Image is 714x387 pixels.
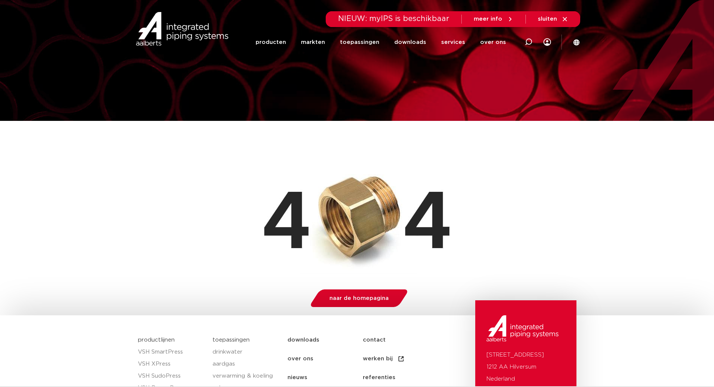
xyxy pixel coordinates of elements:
nav: Menu [256,28,506,57]
a: over ons [287,349,363,368]
a: services [441,28,465,57]
a: nieuws [287,368,363,387]
a: toepassingen [340,28,379,57]
a: verwarming & koeling [213,370,280,382]
span: meer info [474,16,502,22]
div: my IPS [543,27,551,57]
a: referenties [363,368,438,387]
h1: Pagina niet gevonden [138,125,576,149]
a: drinkwater [213,346,280,358]
p: [STREET_ADDRESS] 1212 AA Hilversum Nederland [486,349,565,385]
a: VSH SmartPress [138,346,205,358]
span: sluiten [538,16,557,22]
a: aardgas [213,358,280,370]
a: sluiten [538,16,568,23]
a: naar de homepagina [308,289,409,307]
a: over ons [480,28,506,57]
a: VSH SudoPress [138,370,205,382]
a: producten [256,28,286,57]
a: contact [363,331,438,349]
a: VSH XPress [138,358,205,370]
a: werken bij [363,349,438,368]
span: naar de homepagina [329,295,389,301]
span: NIEUW: myIPS is beschikbaar [338,15,449,23]
a: downloads [287,331,363,349]
a: meer info [474,16,513,23]
a: productlijnen [138,337,175,343]
a: downloads [394,28,426,57]
a: toepassingen [213,337,250,343]
a: markten [301,28,325,57]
